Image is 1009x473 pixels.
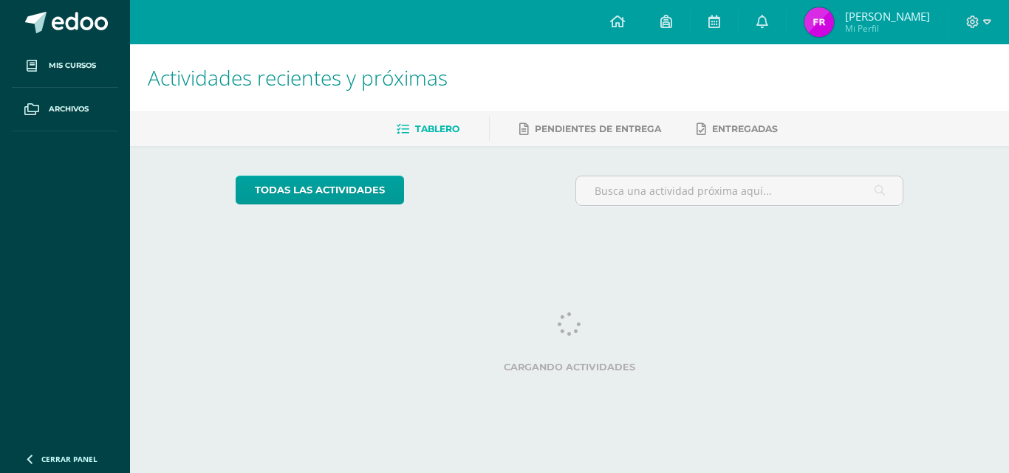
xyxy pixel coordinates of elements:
[12,44,118,88] a: Mis cursos
[697,117,778,141] a: Entregadas
[519,117,661,141] a: Pendientes de entrega
[148,63,448,92] span: Actividades recientes y próximas
[236,362,904,373] label: Cargando actividades
[576,176,903,205] input: Busca una actividad próxima aquí...
[712,123,778,134] span: Entregadas
[845,9,930,24] span: [PERSON_NAME]
[12,88,118,131] a: Archivos
[415,123,459,134] span: Tablero
[236,176,404,204] a: todas las Actividades
[49,60,96,72] span: Mis cursos
[397,117,459,141] a: Tablero
[535,123,661,134] span: Pendientes de entrega
[41,454,98,464] span: Cerrar panel
[804,7,834,37] img: 3e075353d348aa0ffaabfcf58eb20247.png
[49,103,89,115] span: Archivos
[845,22,930,35] span: Mi Perfil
